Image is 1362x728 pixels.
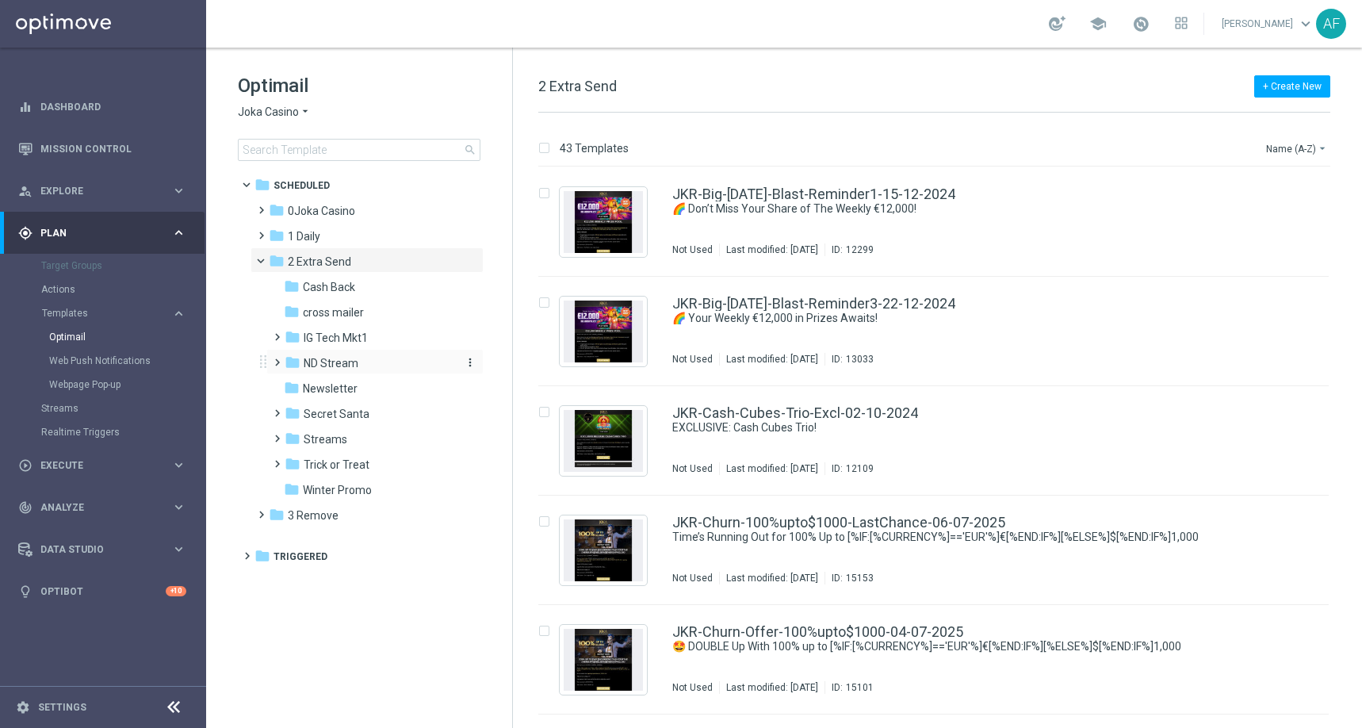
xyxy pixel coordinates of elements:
i: folder [284,380,300,396]
div: ID: [824,353,874,366]
div: ID: [824,462,874,475]
div: Data Studio [18,542,171,557]
i: folder [269,253,285,269]
input: Search Template [238,139,480,161]
div: 15101 [846,681,874,694]
div: Realtime Triggers [41,420,205,444]
i: person_search [18,184,33,198]
div: 12109 [846,462,874,475]
img: 15153.jpeg [564,519,643,581]
i: keyboard_arrow_right [171,458,186,473]
span: 0Joka Casino [288,204,355,218]
i: keyboard_arrow_right [171,500,186,515]
a: Settings [38,703,86,712]
span: cross mailer [303,305,364,320]
div: Optibot [18,570,186,612]
div: ID: [824,681,874,694]
img: 13033.jpeg [564,301,643,362]
div: Press SPACE to select this row. [522,277,1359,386]
i: folder [269,202,285,218]
a: JKR-Big-[DATE]-Blast-Reminder3-22-12-2024 [672,297,955,311]
button: more_vert [461,355,476,370]
a: Time’s Running Out for 100% Up to [%IF:[%CURRENCY%]=='EUR'%]€[%END:IF%][%ELSE%]$[%END:IF%]1,000 [672,530,1226,545]
span: Scheduled [274,178,330,193]
a: JKR-Churn-Offer-100%upto$1000-04-07-2025 [672,625,963,639]
span: Streams [304,432,347,446]
div: ID: [824,572,874,584]
div: 🤩 DOUBLE Up With 100% up to [%IF:[%CURRENCY%]=='EUR'%]€[%END:IF%][%ELSE%]$[%END:IF%]1,000 [672,639,1262,654]
i: track_changes [18,500,33,515]
div: equalizer Dashboard [17,101,187,113]
a: Streams [41,402,165,415]
div: EXCLUSIVE: Cash Cubes Trio! [672,420,1262,435]
button: lightbulb Optibot +10 [17,585,187,598]
i: play_circle_outline [18,458,33,473]
div: 13033 [846,353,874,366]
i: keyboard_arrow_right [171,306,186,321]
div: Not Used [672,462,713,475]
div: Press SPACE to select this row. [522,496,1359,605]
img: 15101.jpeg [564,629,643,691]
div: Execute [18,458,171,473]
i: folder [285,354,300,370]
span: Newsletter [303,381,358,396]
div: Not Used [672,681,713,694]
div: Press SPACE to select this row. [522,167,1359,277]
div: Time’s Running Out for 100% Up to [%IF:[%CURRENCY%]=='EUR'%]€[%END:IF%][%ELSE%]$[%END:IF%]1,000 [672,530,1262,545]
div: Data Studio keyboard_arrow_right [17,543,187,556]
i: folder [269,507,285,523]
div: Optimail [49,325,205,349]
span: Explore [40,186,171,196]
i: keyboard_arrow_right [171,225,186,240]
div: 🌈 Don’t Miss Your Share of The Weekly €12,000! [672,201,1262,216]
div: Dashboard [18,86,186,128]
a: Mission Control [40,128,186,170]
span: Templates [42,308,155,318]
span: 2 Extra Send [538,78,617,94]
div: Target Groups [41,254,205,278]
i: arrow_drop_down [299,105,312,120]
i: folder [269,228,285,243]
div: 12299 [846,243,874,256]
span: Winter Promo [303,483,372,497]
span: search [464,144,476,156]
button: + Create New [1254,75,1330,98]
button: track_changes Analyze keyboard_arrow_right [17,501,187,514]
i: folder [254,548,270,564]
h1: Optimail [238,73,480,98]
i: folder [285,456,300,472]
i: lightbulb [18,584,33,599]
a: Web Push Notifications [49,354,165,367]
i: keyboard_arrow_right [171,542,186,557]
span: Trick or Treat [304,458,369,472]
div: Templates keyboard_arrow_right [41,307,187,320]
i: folder [284,278,300,294]
img: 12109.jpeg [564,410,643,472]
div: Webpage Pop-up [49,373,205,397]
i: folder [284,481,300,497]
a: Optibot [40,570,166,612]
div: Analyze [18,500,171,515]
div: Mission Control [18,128,186,170]
button: Mission Control [17,143,187,155]
div: Last modified: [DATE] [720,353,824,366]
span: IG Tech Mkt1 [304,331,368,345]
i: equalizer [18,100,33,114]
div: Press SPACE to select this row. [522,605,1359,715]
span: Plan [40,228,171,238]
span: school [1089,15,1107,33]
p: 43 Templates [560,141,629,155]
div: 🌈 Your Weekly €12,000 in Prizes Awaits! [672,311,1262,326]
span: Cash Back [303,280,355,294]
button: gps_fixed Plan keyboard_arrow_right [17,227,187,239]
div: Last modified: [DATE] [720,572,824,584]
a: Optimail [49,331,165,343]
i: folder [254,177,270,193]
button: person_search Explore keyboard_arrow_right [17,185,187,197]
span: Analyze [40,503,171,512]
div: Not Used [672,353,713,366]
div: Press SPACE to select this row. [522,386,1359,496]
span: Triggered [274,550,327,564]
